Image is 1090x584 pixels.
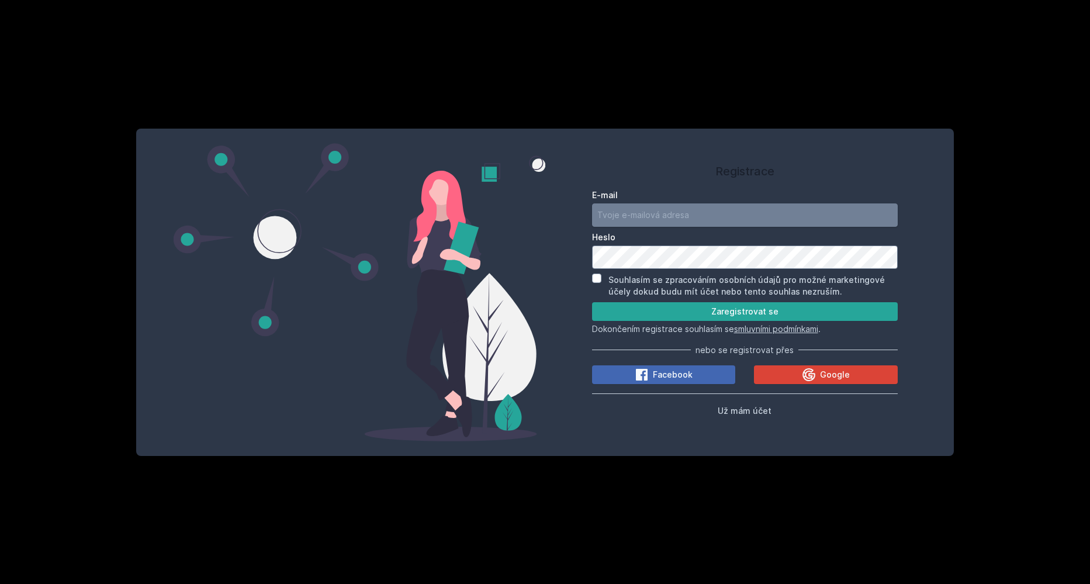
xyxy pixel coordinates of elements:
a: smluvními podmínkami [734,324,818,334]
span: Google [820,369,850,381]
label: Souhlasím se zpracováním osobních údajů pro možné marketingové účely dokud budu mít účet nebo ten... [608,275,885,296]
span: Už mám účet [718,406,771,416]
label: Heslo [592,231,898,243]
button: Google [754,365,898,384]
button: Facebook [592,365,736,384]
label: E-mail [592,189,898,201]
span: nebo se registrovat přes [695,344,794,356]
button: Už mám účet [718,403,771,417]
h1: Registrace [592,163,898,180]
span: Facebook [653,369,693,381]
p: Dokončením registrace souhlasím se . [592,323,898,335]
input: Tvoje e-mailová adresa [592,203,898,227]
button: Zaregistrovat se [592,302,898,321]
